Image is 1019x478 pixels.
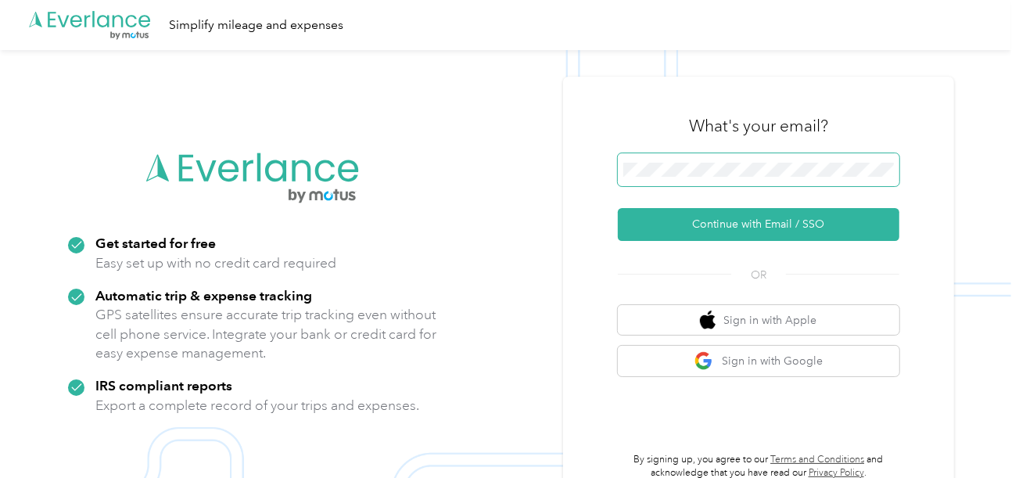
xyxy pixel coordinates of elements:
[169,16,343,35] div: Simplify mileage and expenses
[95,235,216,251] strong: Get started for free
[95,253,336,273] p: Easy set up with no credit card required
[694,351,714,371] img: google logo
[931,390,1019,478] iframe: Everlance-gr Chat Button Frame
[95,377,232,394] strong: IRS compliant reports
[618,208,899,241] button: Continue with Email / SSO
[689,115,828,137] h3: What's your email?
[700,311,716,330] img: apple logo
[618,305,899,336] button: apple logoSign in with Apple
[770,454,864,465] a: Terms and Conditions
[618,346,899,376] button: google logoSign in with Google
[95,305,437,363] p: GPS satellites ensure accurate trip tracking even without cell phone service. Integrate your bank...
[95,396,419,415] p: Export a complete record of your trips and expenses.
[95,287,312,304] strong: Automatic trip & expense tracking
[731,267,786,283] span: OR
